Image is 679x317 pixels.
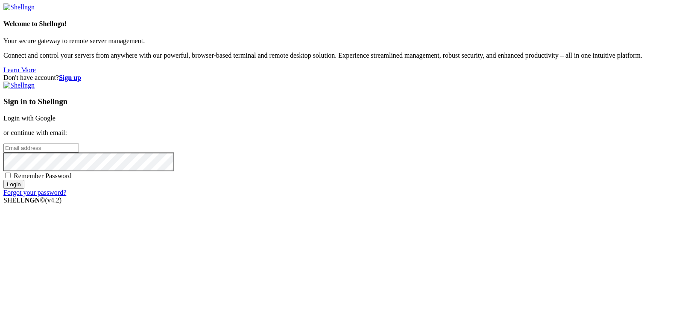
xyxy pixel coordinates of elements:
[14,172,72,179] span: Remember Password
[3,129,676,137] p: or continue with email:
[59,74,81,81] a: Sign up
[3,66,36,73] a: Learn More
[3,37,676,45] p: Your secure gateway to remote server management.
[3,20,676,28] h4: Welcome to Shellngn!
[25,197,40,204] b: NGN
[3,189,66,196] a: Forgot your password?
[3,180,24,189] input: Login
[3,114,56,122] a: Login with Google
[3,3,35,11] img: Shellngn
[5,173,11,178] input: Remember Password
[3,144,79,153] input: Email address
[3,97,676,106] h3: Sign in to Shellngn
[3,52,676,59] p: Connect and control your servers from anywhere with our powerful, browser-based terminal and remo...
[45,197,62,204] span: 4.2.0
[3,74,676,82] div: Don't have account?
[3,82,35,89] img: Shellngn
[3,197,61,204] span: SHELL ©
